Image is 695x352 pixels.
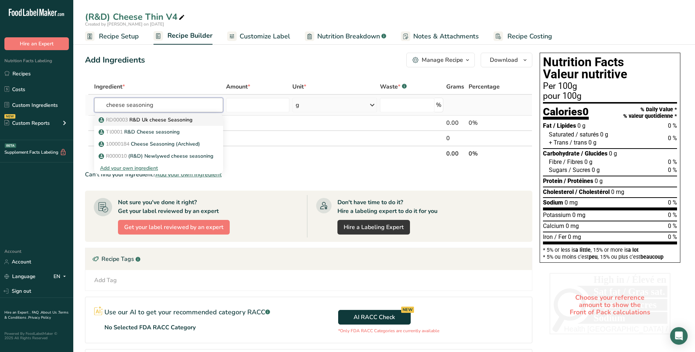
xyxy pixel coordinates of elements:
[401,28,479,45] a: Notes & Attachments
[565,199,578,206] span: 0 mg
[106,141,129,147] span: 10000184
[600,131,608,138] span: 0 g
[85,21,164,27] span: Created by [PERSON_NAME] on [DATE]
[100,116,192,124] p: R&D Uk cheese Seasoning
[104,307,270,317] p: Use our AI to get your recommended category RACC
[445,146,467,161] th: 0.00
[550,273,670,337] div: Choose your reference amount to show the Front of Pack calculations
[563,158,583,165] span: / Fibres
[543,244,677,259] section: * 5% or less is , 15% or more is
[553,122,576,129] span: / Lipides
[4,310,30,315] a: Hire an Expert .
[668,135,677,142] span: 0 %
[668,233,677,240] span: 0 %
[543,106,589,120] div: Calories
[668,158,677,165] span: 0 %
[167,31,212,41] span: Recipe Builder
[32,310,41,315] a: FAQ .
[549,139,568,146] span: + Trans
[106,153,127,160] span: R000010
[623,106,677,119] div: % Daily Value * % valeur quotidienne *
[94,138,223,150] a: 10000184Cheese Seasoning (Archived)
[85,170,532,179] div: Can't find your ingredient?
[337,220,410,235] a: Hire a Labeling Expert
[569,166,590,173] span: / Sucres
[94,276,117,285] div: Add Tag
[94,114,223,126] a: RD00003R&D Uk cheese Seasoning
[4,114,15,119] div: NEW
[543,92,677,101] div: pour 100g
[296,101,299,109] div: g
[4,270,36,283] a: Language
[570,139,587,146] span: / trans
[543,254,677,259] div: * 5% ou moins c’est , 15% ou plus c’est
[469,119,510,127] div: 0%
[118,220,230,235] button: Get your label reviewed by an expert
[240,31,290,41] span: Customize Label
[581,150,607,157] span: / Glucides
[595,177,603,184] span: 0 g
[549,166,567,173] span: Sugars
[493,28,552,45] a: Recipe Costing
[543,233,553,240] span: Iron
[577,122,585,129] span: 0 g
[584,158,592,165] span: 0 g
[155,170,222,179] span: Add your own ingredient
[100,152,213,160] p: (R&D) Newlywed cheese seasoning
[668,199,677,206] span: 0 %
[668,222,677,229] span: 0 %
[507,31,552,41] span: Recipe Costing
[100,164,217,172] div: Add your own ingredient
[41,310,58,315] a: About Us .
[4,119,50,127] div: Custom Reports
[543,199,563,206] span: Sodium
[118,198,219,216] div: Not sure you've done it right? Get your label reviewed by an expert
[668,166,677,173] span: 0 %
[338,310,411,325] button: AI RACC Check NEW
[106,116,128,123] span: RD00003
[543,177,562,184] span: Protein
[467,146,511,161] th: 0%
[305,28,386,45] a: Nutrition Breakdown
[85,54,145,66] div: Add Ingredients
[588,139,596,146] span: 0 g
[85,10,186,23] div: (R&D) Cheese Thin V4
[543,211,571,218] span: Potassium
[446,119,466,127] div: 0.00
[380,82,407,91] div: Waste
[543,222,564,229] span: Calcium
[28,315,51,320] a: Privacy Policy
[4,37,69,50] button: Hire an Expert
[670,327,688,345] div: Open Intercom Messenger
[554,233,566,240] span: / Fer
[549,158,562,165] span: Fibre
[53,272,69,281] div: EN
[413,31,479,41] span: Notes & Attachments
[592,166,600,173] span: 0 g
[94,126,223,138] a: Tl0001R&D Cheese seasoning
[104,323,196,332] p: No Selected FDA RACC Category
[589,254,598,260] span: peu
[481,53,532,67] button: Download
[490,56,518,64] span: Download
[446,82,464,91] span: Grams
[94,162,223,174] div: Add your own ingredient
[543,150,580,157] span: Carbohydrate
[337,198,437,216] div: Don't have time to do it? Hire a labeling expert to do it for you
[609,150,617,157] span: 0 g
[338,327,439,334] p: *Only FDA RACC Categories are currently available
[543,56,677,80] h1: Nutrition Facts Valeur nutritive
[668,122,677,129] span: 0 %
[4,310,69,320] a: Terms & Conditions .
[94,98,223,112] input: Add Ingredient
[543,188,574,195] span: Cholesterol
[85,248,532,270] div: Recipe Tags
[640,254,663,260] span: beaucoup
[575,247,591,253] span: a little
[583,105,589,118] span: 0
[106,128,123,135] span: Tl0001
[566,222,579,229] span: 0 mg
[576,131,599,138] span: / saturés
[227,28,290,45] a: Customize Label
[406,53,475,67] button: Manage Recipe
